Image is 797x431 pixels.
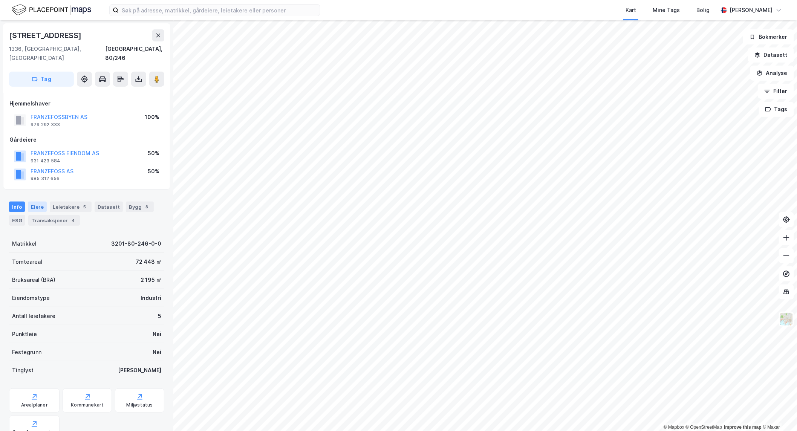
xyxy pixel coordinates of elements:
div: 2 195 ㎡ [141,275,161,284]
img: logo.f888ab2527a4732fd821a326f86c7f29.svg [12,3,91,17]
div: Gårdeiere [9,135,164,144]
div: 50% [148,167,159,176]
div: ESG [9,215,25,226]
div: 4 [69,217,77,224]
div: 3201-80-246-0-0 [111,239,161,248]
button: Datasett [748,47,794,63]
div: Industri [141,293,161,303]
iframe: Chat Widget [759,395,797,431]
div: Miljøstatus [127,402,153,408]
div: 985 312 656 [31,176,60,182]
button: Tags [759,102,794,117]
div: 8 [143,203,151,211]
div: [STREET_ADDRESS] [9,29,83,41]
div: Nei [153,348,161,357]
div: Kommunekart [71,402,104,408]
button: Tag [9,72,74,87]
div: Antall leietakere [12,312,55,321]
div: Leietakere [50,202,92,212]
div: 979 292 333 [31,122,60,128]
div: [PERSON_NAME] [730,6,773,15]
a: OpenStreetMap [686,425,722,430]
div: Tomteareal [12,257,42,266]
div: Mine Tags [653,6,680,15]
div: Datasett [95,202,123,212]
a: Improve this map [724,425,762,430]
div: Nei [153,330,161,339]
div: Transaksjoner [28,215,80,226]
div: 5 [81,203,89,211]
div: Bygg [126,202,154,212]
div: Eiere [28,202,47,212]
div: Festegrunn [12,348,41,357]
input: Søk på adresse, matrikkel, gårdeiere, leietakere eller personer [119,5,320,16]
div: Kontrollprogram for chat [759,395,797,431]
div: Arealplaner [21,402,48,408]
button: Analyse [750,66,794,81]
div: 5 [158,312,161,321]
div: [GEOGRAPHIC_DATA], 80/246 [105,44,164,63]
div: Tinglyst [12,366,34,375]
div: [PERSON_NAME] [118,366,161,375]
div: 1336, [GEOGRAPHIC_DATA], [GEOGRAPHIC_DATA] [9,44,105,63]
div: Hjemmelshaver [9,99,164,108]
img: Z [779,312,794,326]
button: Bokmerker [743,29,794,44]
a: Mapbox [664,425,684,430]
div: 100% [145,113,159,122]
div: Punktleie [12,330,37,339]
div: 50% [148,149,159,158]
div: 72 448 ㎡ [136,257,161,266]
div: Bolig [696,6,710,15]
div: Bruksareal (BRA) [12,275,55,284]
div: Info [9,202,25,212]
div: Kart [626,6,636,15]
button: Filter [758,84,794,99]
div: Matrikkel [12,239,37,248]
div: 931 423 584 [31,158,60,164]
div: Eiendomstype [12,293,50,303]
